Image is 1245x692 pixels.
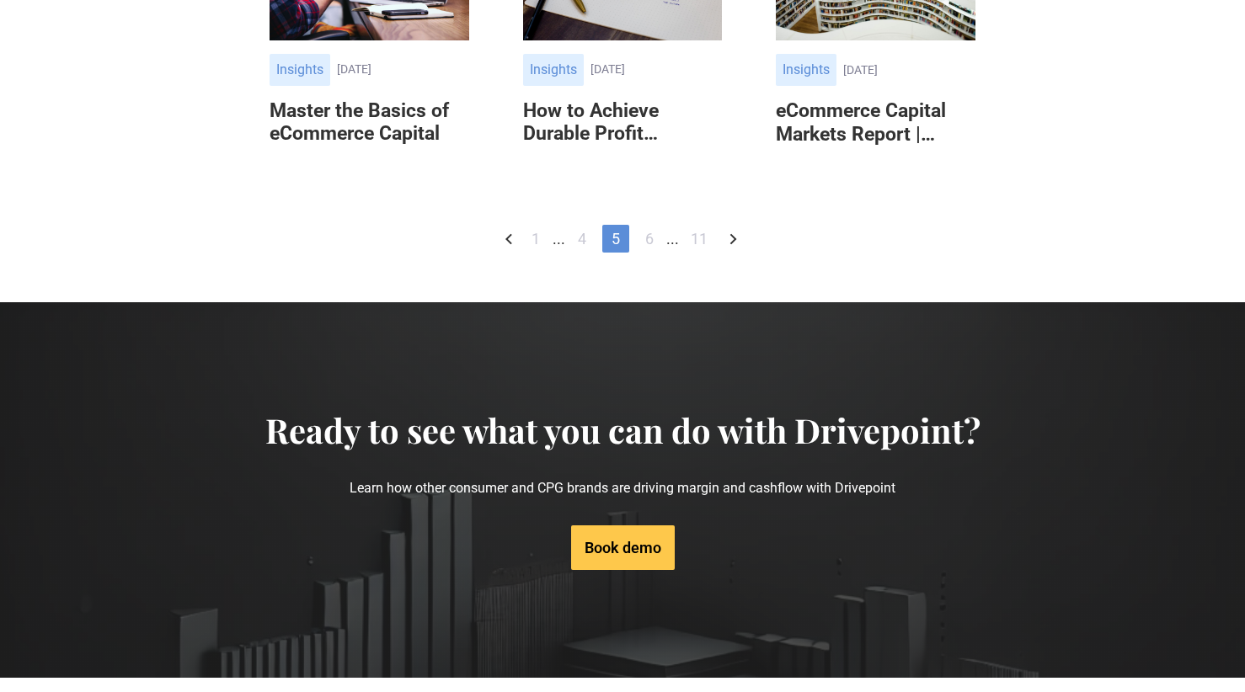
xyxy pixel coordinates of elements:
p: Learn how other consumer and CPG brands are driving margin and cashflow with Drivepoint [265,450,981,525]
a: 5 [602,225,629,253]
a: 1 [522,225,549,253]
h6: Master the Basics of eCommerce Capital [270,99,469,146]
div: Insights [523,54,584,86]
h6: How to Achieve Durable Profit [PERSON_NAME] in DTC eCommerce [523,99,723,146]
h6: eCommerce Capital Markets Report | Personal Products, Q4 2021 [776,99,975,146]
h4: Ready to see what you can do with Drivepoint? [265,410,981,450]
a: Next Page [719,225,746,253]
div: [DATE] [337,62,469,77]
div: ... [553,228,565,249]
div: List [270,225,976,253]
a: Previous Page [499,225,519,253]
div: [DATE] [843,63,975,77]
a: 11 [682,225,716,253]
div: Insights [270,54,330,86]
a: 4 [569,225,596,253]
div: ... [666,228,679,249]
div: [DATE] [590,62,723,77]
a: 6 [636,225,663,253]
div: Insights [776,54,836,86]
a: Book demo [571,525,675,570]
